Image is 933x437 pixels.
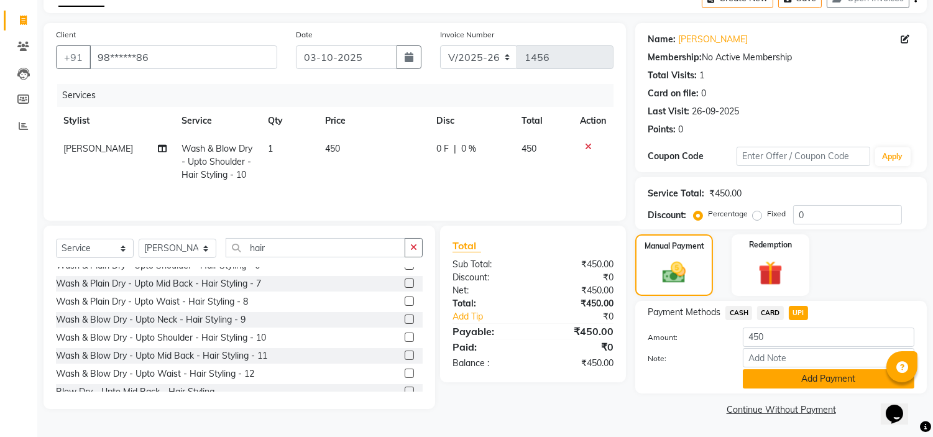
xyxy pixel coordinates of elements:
[648,51,702,64] div: Membership:
[56,367,254,380] div: Wash & Blow Dry - Upto Waist - Hair Styling - 12
[678,33,748,46] a: [PERSON_NAME]
[268,143,273,154] span: 1
[56,349,267,362] div: Wash & Blow Dry - Upto Mid Back - Hair Styling - 11
[743,348,914,367] input: Add Note
[56,313,246,326] div: Wash & Blow Dry - Upto Neck - Hair Styling - 9
[296,29,313,40] label: Date
[56,29,76,40] label: Client
[648,306,720,319] span: Payment Methods
[57,84,623,107] div: Services
[453,239,481,252] span: Total
[533,258,623,271] div: ₹450.00
[648,105,689,118] div: Last Visit:
[648,187,704,200] div: Service Total:
[751,258,790,288] img: _gift.svg
[443,271,533,284] div: Discount:
[648,51,914,64] div: No Active Membership
[182,143,253,180] span: Wash & Blow Dry - Upto Shoulder - Hair Styling - 10
[443,339,533,354] div: Paid:
[789,306,808,320] span: UPI
[533,339,623,354] div: ₹0
[708,208,748,219] label: Percentage
[548,310,623,323] div: ₹0
[533,324,623,339] div: ₹450.00
[648,209,686,222] div: Discount:
[56,45,91,69] button: +91
[440,29,494,40] label: Invoice Number
[175,107,261,135] th: Service
[56,295,248,308] div: Wash & Plain Dry - Upto Waist - Hair Styling - 8
[648,123,676,136] div: Points:
[63,143,133,154] span: [PERSON_NAME]
[749,239,792,251] label: Redemption
[443,357,533,370] div: Balance :
[743,328,914,347] input: Amount
[318,107,429,135] th: Price
[515,107,573,135] th: Total
[325,143,340,154] span: 450
[454,142,456,155] span: |
[443,284,533,297] div: Net:
[767,208,786,219] label: Fixed
[429,107,514,135] th: Disc
[260,107,318,135] th: Qty
[875,147,911,166] button: Apply
[533,284,623,297] div: ₹450.00
[533,297,623,310] div: ₹450.00
[572,107,614,135] th: Action
[648,150,737,163] div: Coupon Code
[443,310,548,323] a: Add Tip
[638,403,924,416] a: Continue Without Payment
[709,187,742,200] div: ₹450.00
[725,306,752,320] span: CASH
[678,123,683,136] div: 0
[461,142,476,155] span: 0 %
[692,105,739,118] div: 26-09-2025
[648,33,676,46] div: Name:
[638,353,733,364] label: Note:
[56,331,266,344] div: Wash & Blow Dry - Upto Shoulder - Hair Styling - 10
[881,387,921,425] iframe: chat widget
[56,385,214,398] div: Blow Dry - Upto Mid Back - Hair Styling
[56,107,175,135] th: Stylist
[737,147,870,166] input: Enter Offer / Coupon Code
[533,357,623,370] div: ₹450.00
[655,259,692,286] img: _cash.svg
[648,87,699,100] div: Card on file:
[226,238,405,257] input: Search or Scan
[443,258,533,271] div: Sub Total:
[443,297,533,310] div: Total:
[645,241,704,252] label: Manual Payment
[522,143,537,154] span: 450
[743,369,914,389] button: Add Payment
[648,69,697,82] div: Total Visits:
[638,332,733,343] label: Amount:
[90,45,277,69] input: Search by Name/Mobile/Email/Code
[443,324,533,339] div: Payable:
[533,271,623,284] div: ₹0
[757,306,784,320] span: CARD
[701,87,706,100] div: 0
[436,142,449,155] span: 0 F
[699,69,704,82] div: 1
[56,277,261,290] div: Wash & Plain Dry - Upto Mid Back - Hair Styling - 7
